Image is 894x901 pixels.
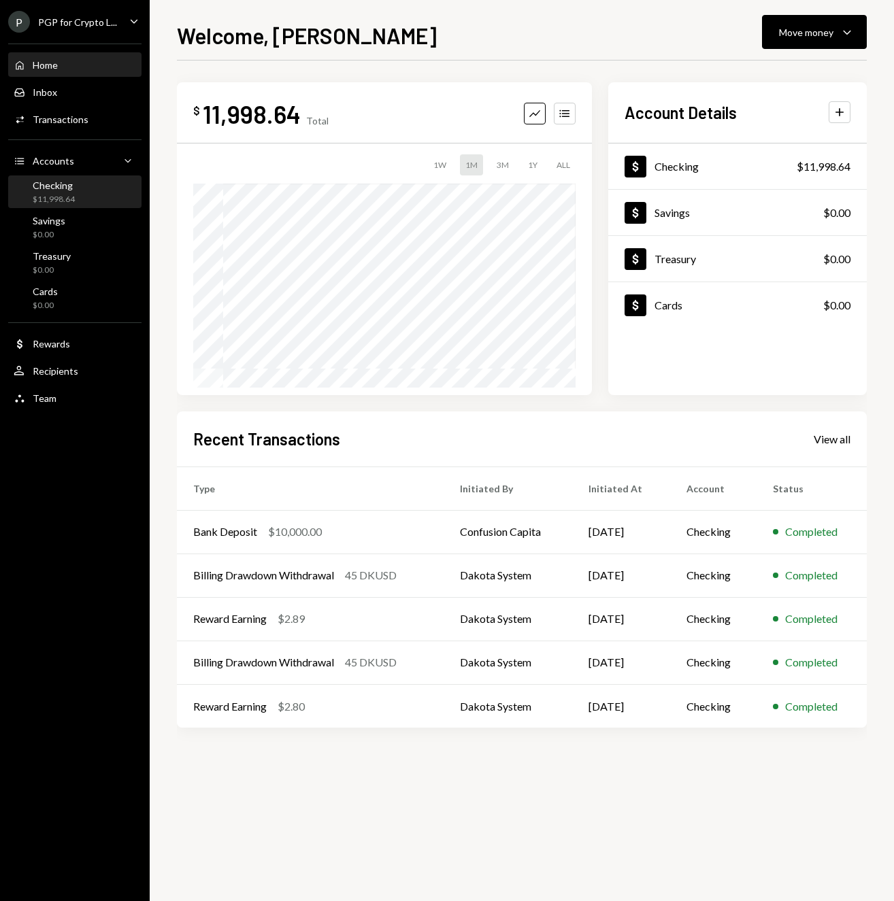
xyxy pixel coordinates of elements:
div: Recipients [33,365,78,377]
div: Accounts [33,155,74,167]
a: Savings$0.00 [8,211,142,243]
div: Completed [785,698,838,715]
h2: Recent Transactions [193,428,340,450]
a: View all [814,431,850,446]
th: Type [177,466,444,510]
td: [DATE] [572,554,670,597]
td: [DATE] [572,597,670,641]
a: Savings$0.00 [608,190,867,235]
td: Checking [670,641,757,684]
div: $0.00 [823,251,850,267]
div: 1M [460,154,483,175]
div: Total [306,115,329,126]
a: Cards$0.00 [8,282,142,314]
div: Checking [33,180,75,191]
div: Home [33,59,58,71]
button: Move money [762,15,867,49]
div: $0.00 [823,297,850,313]
td: Checking [670,510,757,554]
div: Savings [655,206,690,219]
div: Inbox [33,86,57,98]
div: $0.00 [823,205,850,221]
th: Initiated By [444,466,572,510]
div: $0.00 [33,229,65,241]
a: Treasury$0.00 [8,246,142,279]
div: Reward Earning [193,698,267,715]
a: Recipients [8,358,142,383]
a: Checking$11,998.64 [8,175,142,208]
div: $0.00 [33,300,58,311]
td: Dakota System [444,684,572,728]
div: $2.89 [278,611,305,627]
td: Dakota System [444,597,572,641]
div: Reward Earning [193,611,267,627]
div: Bank Deposit [193,524,257,540]
h2: Account Details [625,101,737,124]
div: Treasury [33,250,71,262]
div: 11,998.64 [203,99,301,129]
div: Transactions [33,114,88,125]
td: Checking [670,597,757,641]
td: Dakota System [444,641,572,684]
div: $10,000.00 [268,524,322,540]
div: Checking [655,160,699,173]
th: Status [757,466,867,510]
div: Completed [785,654,838,670]
div: PGP for Crypto L... [38,16,117,28]
td: Checking [670,554,757,597]
a: Inbox [8,80,142,104]
div: $2.80 [278,698,305,715]
th: Initiated At [572,466,670,510]
a: Transactions [8,107,142,131]
td: Confusion Capita [444,510,572,554]
a: Team [8,386,142,410]
div: 45 DKUSD [345,567,397,583]
div: Savings [33,215,65,226]
a: Rewards [8,331,142,356]
div: Completed [785,524,838,540]
div: P [8,11,30,33]
div: Completed [785,567,838,583]
div: View all [814,432,850,446]
td: Checking [670,684,757,728]
div: Billing Drawdown Withdrawal [193,654,334,670]
div: Completed [785,611,838,627]
div: 45 DKUSD [345,654,397,670]
div: $11,998.64 [797,158,850,175]
th: Account [670,466,757,510]
div: Cards [655,299,682,311]
div: $ [193,104,200,118]
div: Move money [779,25,833,39]
div: $0.00 [33,265,71,276]
div: Team [33,392,56,404]
td: [DATE] [572,510,670,554]
div: $11,998.64 [33,194,75,205]
h1: Welcome, [PERSON_NAME] [177,22,437,49]
td: Dakota System [444,554,572,597]
a: Home [8,52,142,77]
td: [DATE] [572,684,670,728]
a: Treasury$0.00 [608,236,867,282]
div: 1Y [523,154,543,175]
div: Billing Drawdown Withdrawal [193,567,334,583]
div: 3M [491,154,514,175]
div: Treasury [655,252,696,265]
div: 1W [428,154,452,175]
a: Checking$11,998.64 [608,143,867,189]
div: ALL [551,154,576,175]
a: Accounts [8,148,142,173]
div: Rewards [33,338,70,350]
td: [DATE] [572,641,670,684]
div: Cards [33,286,58,297]
a: Cards$0.00 [608,282,867,328]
